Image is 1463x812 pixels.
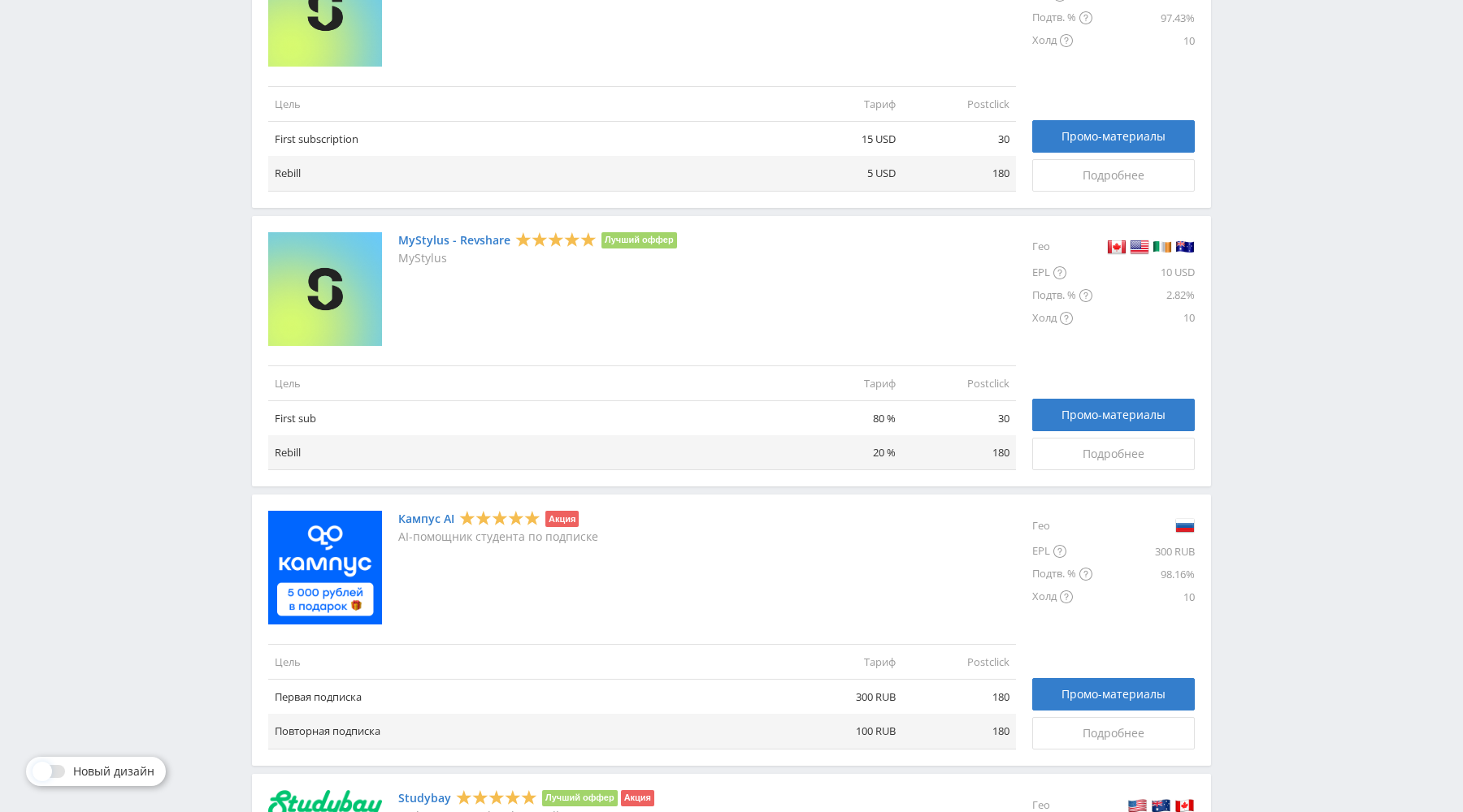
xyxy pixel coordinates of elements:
li: Лучший оффер [542,790,618,806]
td: 5 USD [788,156,902,191]
td: Rebill [268,156,788,191]
a: Кампус AI [398,512,454,525]
li: Лучший оффер [601,232,677,248]
td: 180 [902,680,1016,715]
a: Подробнее [1032,717,1195,749]
div: 2.82% [1092,284,1195,307]
span: Подробнее [1083,447,1144,460]
td: 180 [902,435,1016,470]
span: Подробнее [1083,169,1144,182]
td: 30 [902,122,1016,157]
div: 5 Stars [515,231,597,248]
div: 10 [1092,585,1195,608]
td: 300 RUB [788,680,902,715]
a: Подробнее [1032,438,1195,470]
td: Тариф [788,645,902,680]
td: 30 [902,400,1016,435]
td: Тариф [788,86,902,121]
span: Промо-материалы [1061,130,1166,143]
td: Rebill [268,435,788,470]
td: 20 % [788,435,902,470]
div: 5 Stars [459,510,540,527]
td: Postclick [902,86,1016,121]
div: 10 USD [1092,261,1195,284]
a: Промо-материалы [1032,120,1195,153]
div: Подтв. % [1032,6,1092,29]
div: EPL [1032,261,1092,284]
p: AI-помощник студента по подписке [398,530,598,543]
div: 97.43% [1092,6,1195,29]
div: Гео [1032,511,1092,540]
td: Цель [268,86,788,121]
td: First sub [268,400,788,435]
td: 180 [902,714,1016,749]
div: Холд [1032,29,1092,52]
div: 300 RUB [1092,540,1195,563]
p: MyStylus [398,252,677,265]
td: First subscription [268,122,788,157]
div: 10 [1092,29,1195,52]
td: Postclick [902,365,1016,400]
div: Холд [1032,585,1092,608]
a: MyStylus - Revshare [398,234,510,247]
td: 15 USD [788,122,902,157]
td: Цель [268,365,788,400]
li: Акция [545,511,579,527]
td: Повторная подписка [268,714,788,749]
div: 5 Stars [456,788,537,806]
td: 80 % [788,400,902,435]
td: 180 [902,156,1016,191]
td: Цель [268,645,788,680]
div: Подтв. % [1032,563,1092,585]
div: 98.16% [1092,563,1195,585]
img: Кампус AI [268,511,382,624]
span: Подробнее [1083,727,1144,740]
td: Postclick [902,645,1016,680]
td: 100 RUB [788,714,902,749]
div: Подтв. % [1032,284,1092,307]
span: Промо-материалы [1061,688,1166,701]
a: Подробнее [1032,159,1195,192]
span: Промо-материалы [1061,408,1166,421]
div: 10 [1092,307,1195,330]
div: EPL [1032,540,1092,563]
div: Гео [1032,232,1092,261]
a: Промо-материалы [1032,399,1195,431]
td: Первая подписка [268,680,788,715]
a: Studybay [398,792,451,805]
span: Новый дизайн [73,765,154,778]
div: Холд [1032,307,1092,330]
td: Тариф [788,365,902,400]
li: Акция [621,790,654,806]
img: MyStylus - Revshare [268,232,382,346]
a: Промо-материалы [1032,678,1195,710]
